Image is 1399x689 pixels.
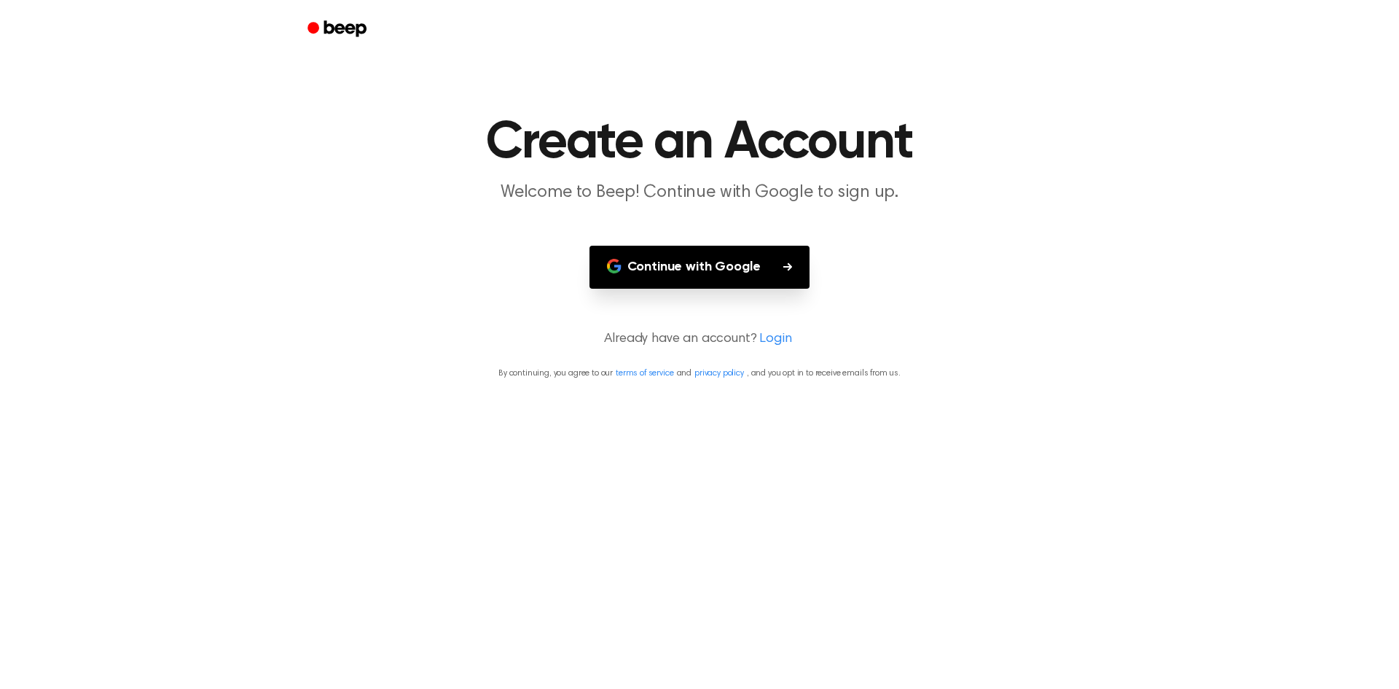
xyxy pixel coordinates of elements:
[17,367,1382,380] p: By continuing, you agree to our and , and you opt in to receive emails from us.
[694,369,744,378] a: privacy policy
[759,330,791,349] a: Login
[616,369,673,378] a: terms of service
[589,246,810,289] button: Continue with Google
[17,330,1382,349] p: Already have an account?
[420,181,979,205] p: Welcome to Beep! Continue with Google to sign up.
[326,117,1073,169] h1: Create an Account
[297,15,380,44] a: Beep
